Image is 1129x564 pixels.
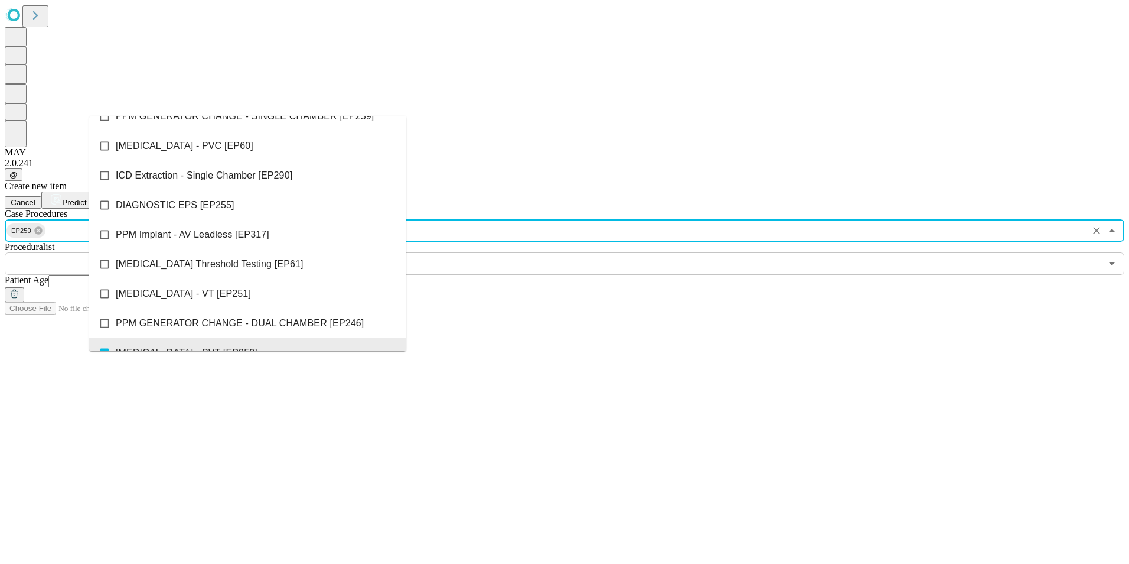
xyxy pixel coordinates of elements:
span: PPM GENERATOR CHANGE - SINGLE CHAMBER [EP259] [116,109,374,124]
span: [MEDICAL_DATA] - SVT [EP250] [116,346,257,360]
button: Close [1104,222,1120,239]
span: [MEDICAL_DATA] - VT [EP251] [116,287,251,301]
span: Proceduralist [5,242,54,252]
span: PPM GENERATOR CHANGE - DUAL CHAMBER [EP246] [116,316,364,330]
span: DIAGNOSTIC EPS [EP255] [116,198,234,212]
span: [MEDICAL_DATA] - PVC [EP60] [116,139,253,153]
span: Patient Age [5,275,48,285]
button: Predict [41,192,96,209]
span: @ [9,170,18,179]
button: Open [1104,255,1120,272]
span: Scheduled Procedure [5,209,67,219]
div: 2.0.241 [5,158,1124,168]
button: @ [5,168,22,181]
button: Clear [1088,222,1105,239]
span: Create new item [5,181,67,191]
span: Cancel [11,198,35,207]
div: MAY [5,147,1124,158]
span: Predict [62,198,86,207]
span: EP250 [6,224,36,238]
span: ICD Extraction - Single Chamber [EP290] [116,168,292,183]
div: EP250 [6,223,45,238]
span: PPM Implant - AV Leadless [EP317] [116,228,269,242]
span: [MEDICAL_DATA] Threshold Testing [EP61] [116,257,304,271]
button: Cancel [5,196,41,209]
